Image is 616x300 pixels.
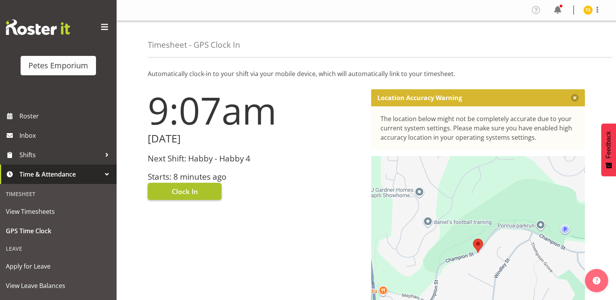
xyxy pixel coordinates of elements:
[601,123,616,176] button: Feedback - Show survey
[6,19,70,35] img: Rosterit website logo
[172,186,198,196] span: Clock In
[19,110,113,122] span: Roster
[28,60,88,71] div: Petes Emporium
[148,183,222,200] button: Clock In
[2,221,115,241] a: GPS Time Clock
[19,149,101,161] span: Shifts
[571,94,579,102] button: Close message
[6,206,111,217] span: View Timesheets
[2,257,115,276] a: Apply for Leave
[148,154,362,163] h3: Next Shift: Habby - Habby 4
[19,168,101,180] span: Time & Attendance
[6,260,111,272] span: Apply for Leave
[2,276,115,295] a: View Leave Balances
[6,280,111,291] span: View Leave Balances
[2,186,115,202] div: Timesheet
[148,40,240,49] h4: Timesheet - GPS Clock In
[148,172,362,181] h3: Starts: 8 minutes ago
[583,5,593,15] img: tamara-straker11292.jpg
[605,131,612,158] span: Feedback
[148,69,585,78] p: Automatically clock-in to your shift via your mobile device, which will automatically link to you...
[380,114,576,142] div: The location below might not be completely accurate due to your current system settings. Please m...
[148,89,362,131] h1: 9:07am
[19,130,113,141] span: Inbox
[593,277,600,284] img: help-xxl-2.png
[2,241,115,257] div: Leave
[2,202,115,221] a: View Timesheets
[377,94,462,102] p: Location Accuracy Warning
[148,133,362,145] h2: [DATE]
[6,225,111,237] span: GPS Time Clock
